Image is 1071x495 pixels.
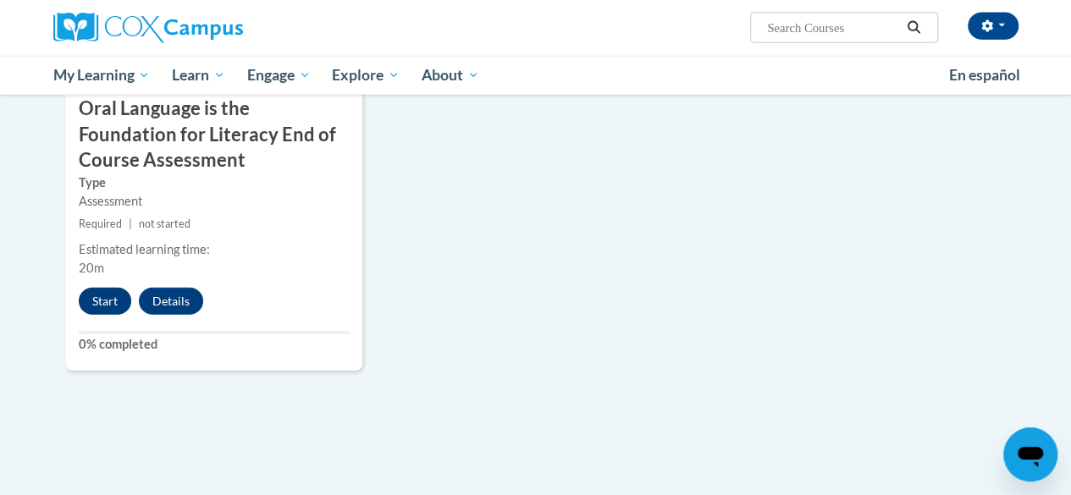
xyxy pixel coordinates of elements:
a: Engage [236,56,322,95]
button: Details [139,288,203,315]
span: Explore [332,65,400,85]
label: 0% completed [79,335,350,354]
a: Explore [321,56,411,95]
a: Learn [161,56,236,95]
a: En español [938,58,1031,93]
div: Main menu [41,56,1031,95]
button: Search [901,18,926,38]
iframe: Button to launch messaging window [1003,427,1057,481]
span: not started [139,217,190,230]
div: Estimated learning time: [79,240,350,259]
span: 20m [79,261,104,275]
span: En español [949,66,1020,84]
a: Cox Campus [53,13,358,43]
span: | [129,217,132,230]
span: Engage [247,65,311,85]
a: My Learning [42,56,162,95]
label: Type [79,173,350,192]
a: About [411,56,490,95]
div: Assessment [79,192,350,211]
span: Required [79,217,122,230]
span: About [422,65,479,85]
img: Cox Campus [53,13,243,43]
span: Learn [172,65,225,85]
span: My Learning [52,65,150,85]
h3: Oral Language is the Foundation for Literacy End of Course Assessment [66,96,362,173]
button: Start [79,288,131,315]
button: Account Settings [968,13,1019,40]
input: Search Courses [765,18,901,38]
